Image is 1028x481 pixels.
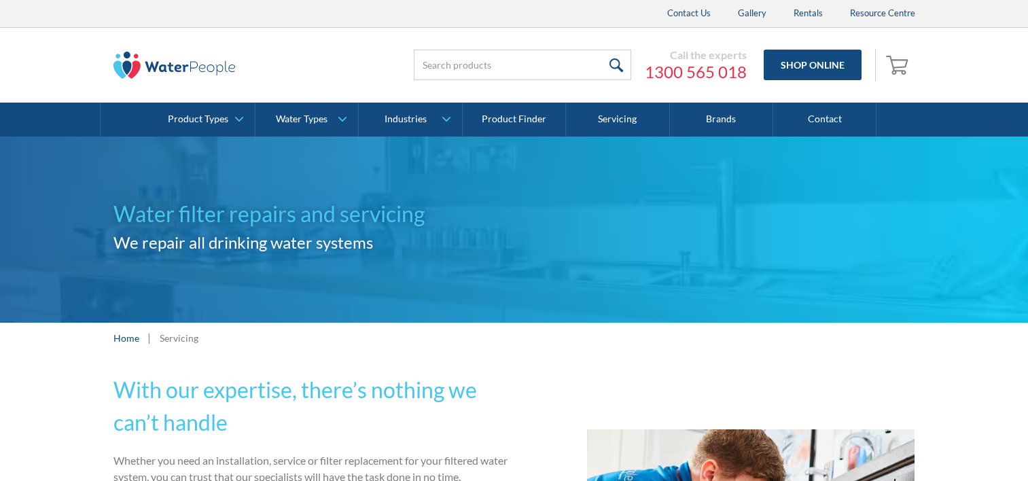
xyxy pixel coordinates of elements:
div: Servicing [160,331,198,345]
img: shopping cart [886,54,912,75]
input: Search products [414,50,631,80]
h2: We repair all drinking water systems [113,230,514,255]
a: Home [113,331,139,345]
div: Call the experts [645,48,747,62]
a: Open empty cart [883,49,915,82]
a: Water Types [255,103,358,137]
a: Servicing [566,103,669,137]
h2: With our expertise, there’s nothing we can’t handle [113,374,509,439]
div: Industries [385,113,427,125]
a: Brands [670,103,773,137]
a: Industries [359,103,461,137]
h1: Water filter repairs and servicing [113,198,514,230]
div: | [146,329,153,346]
div: Water Types [276,113,327,125]
a: Contact [773,103,876,137]
a: Product Types [152,103,255,137]
a: 1300 565 018 [645,62,747,82]
iframe: podium webchat widget bubble [919,413,1028,481]
a: Product Finder [463,103,566,137]
a: Shop Online [764,50,862,80]
img: The Water People [113,52,236,79]
div: Product Types [168,113,228,125]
